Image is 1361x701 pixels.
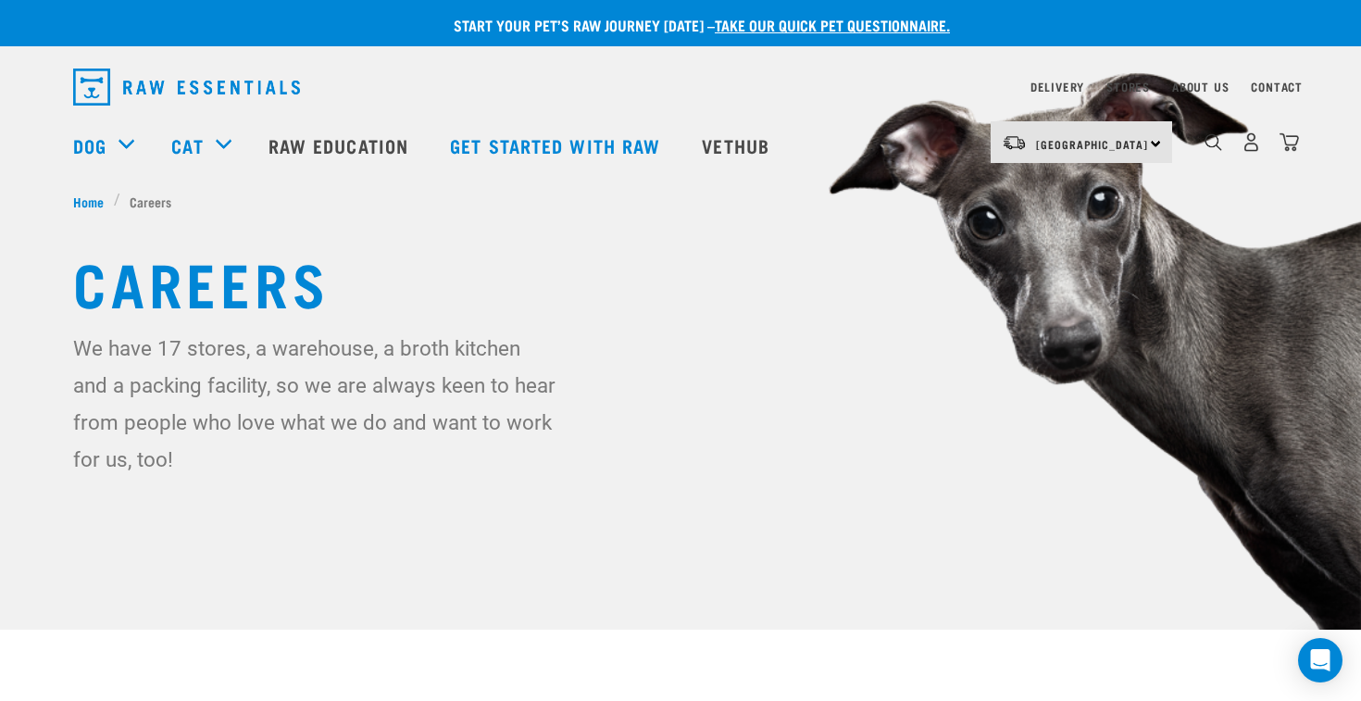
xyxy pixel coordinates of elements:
a: Stores [1106,83,1150,90]
a: Raw Education [250,108,431,182]
img: home-icon-1@2x.png [1205,133,1222,151]
img: van-moving.png [1002,134,1027,151]
a: Home [73,192,114,211]
a: take our quick pet questionnaire. [715,20,950,29]
a: Dog [73,131,106,159]
a: Contact [1251,83,1303,90]
h1: Careers [73,248,1288,315]
a: Cat [171,131,203,159]
span: Home [73,192,104,211]
a: Vethub [683,108,793,182]
nav: dropdown navigation [58,61,1303,113]
img: Raw Essentials Logo [73,69,300,106]
a: Delivery [1030,83,1084,90]
span: [GEOGRAPHIC_DATA] [1036,141,1148,147]
div: Open Intercom Messenger [1298,638,1342,682]
p: We have 17 stores, a warehouse, a broth kitchen and a packing facility, so we are always keen to ... [73,330,559,478]
a: About Us [1172,83,1229,90]
nav: breadcrumbs [73,192,1288,211]
img: home-icon@2x.png [1280,132,1299,152]
img: user.png [1242,132,1261,152]
a: Get started with Raw [431,108,683,182]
